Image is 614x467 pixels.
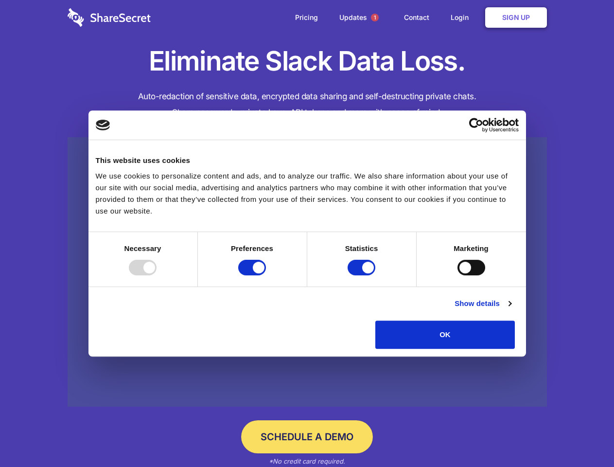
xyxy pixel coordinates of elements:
h1: Eliminate Slack Data Loss. [68,44,547,79]
img: logo [96,120,110,130]
a: Usercentrics Cookiebot - opens in a new window [434,118,519,132]
strong: Marketing [454,244,489,252]
a: Login [441,2,483,33]
strong: Statistics [345,244,378,252]
h4: Auto-redaction of sensitive data, encrypted data sharing and self-destructing private chats. Shar... [68,89,547,121]
a: Wistia video thumbnail [68,137,547,407]
img: logo-wordmark-white-trans-d4663122ce5f474addd5e946df7df03e33cb6a1c49d2221995e7729f52c070b2.svg [68,8,151,27]
a: Pricing [285,2,328,33]
span: 1 [371,14,379,21]
strong: Preferences [231,244,273,252]
div: This website uses cookies [96,155,519,166]
a: Contact [394,2,439,33]
a: Show details [455,298,511,309]
em: *No credit card required. [269,457,345,465]
strong: Necessary [124,244,161,252]
button: OK [375,321,515,349]
a: Schedule a Demo [241,420,373,453]
div: We use cookies to personalize content and ads, and to analyze our traffic. We also share informat... [96,170,519,217]
a: Sign Up [485,7,547,28]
